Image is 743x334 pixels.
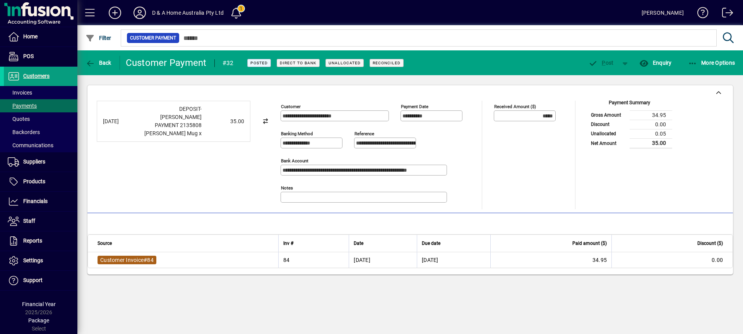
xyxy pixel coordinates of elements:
[329,60,361,65] span: Unallocated
[86,60,111,66] span: Back
[4,47,77,66] a: POS
[4,139,77,152] a: Communications
[8,103,37,109] span: Payments
[587,129,630,138] td: Unallocated
[281,185,293,191] mat-label: Notes
[280,60,317,65] span: Direct to bank
[86,35,111,41] span: Filter
[490,252,611,268] td: 34.95
[126,57,207,69] div: Customer Payment
[589,60,614,66] span: ost
[4,152,77,172] a: Suppliers
[8,116,30,122] span: Quotes
[4,231,77,251] a: Reports
[637,56,673,70] button: Enquiry
[688,60,735,66] span: More Options
[23,198,48,204] span: Financials
[127,6,152,20] button: Profile
[103,117,134,126] div: [DATE]
[84,56,113,70] button: Back
[28,317,49,324] span: Package
[23,277,43,283] span: Support
[77,56,120,70] app-page-header-button: Back
[84,31,113,45] button: Filter
[692,2,709,27] a: Knowledge Base
[4,172,77,191] a: Products
[98,239,112,248] span: Source
[23,238,42,244] span: Reports
[223,57,234,69] div: #32
[716,2,733,27] a: Logout
[630,120,672,129] td: 0.00
[642,7,684,19] div: [PERSON_NAME]
[144,257,147,263] span: #
[23,218,35,224] span: Staff
[4,112,77,126] a: Quotes
[354,239,363,248] span: Date
[8,142,53,148] span: Communications
[602,60,605,66] span: P
[23,33,38,40] span: Home
[8,129,40,135] span: Backorders
[4,27,77,46] a: Home
[98,256,156,264] a: Customer Invoice#84
[587,110,630,120] td: Gross Amount
[281,131,313,136] mat-label: Banking method
[639,60,671,66] span: Enquiry
[4,192,77,211] a: Financials
[250,60,268,65] span: Posted
[686,56,737,70] button: More Options
[4,212,77,231] a: Staff
[278,252,349,268] td: 84
[23,178,45,184] span: Products
[4,271,77,290] a: Support
[23,257,43,263] span: Settings
[422,239,440,248] span: Due date
[22,301,56,307] span: Financial Year
[281,104,301,109] mat-label: Customer
[23,73,50,79] span: Customers
[630,129,672,138] td: 0.05
[4,86,77,99] a: Invoices
[152,7,224,19] div: D & A Home Australia Pty Ltd
[354,131,374,136] mat-label: Reference
[8,90,32,96] span: Invoices
[100,257,144,263] span: Customer Invoice
[130,34,176,42] span: Customer Payment
[587,99,672,110] div: Payment Summary
[630,138,672,148] td: 35.00
[23,53,34,59] span: POS
[283,239,293,248] span: Inv #
[373,60,401,65] span: Reconciled
[587,138,630,148] td: Net Amount
[587,101,672,149] app-page-summary-card: Payment Summary
[4,126,77,139] a: Backorders
[103,6,127,20] button: Add
[697,239,723,248] span: Discount ($)
[23,158,45,165] span: Suppliers
[587,120,630,129] td: Discount
[401,104,428,109] mat-label: Payment Date
[281,158,308,164] mat-label: Bank Account
[417,252,490,268] td: [DATE]
[205,117,244,126] div: 35.00
[630,110,672,120] td: 34.95
[494,104,536,109] mat-label: Received Amount ($)
[4,99,77,112] a: Payments
[147,257,154,263] span: 84
[4,251,77,270] a: Settings
[572,239,607,248] span: Paid amount ($)
[585,56,618,70] button: Post
[349,252,417,268] td: [DATE]
[611,252,733,268] td: 0.00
